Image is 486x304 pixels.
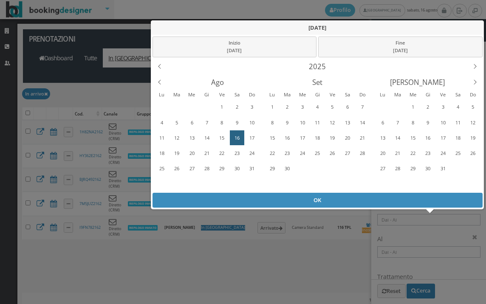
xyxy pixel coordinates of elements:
div: 27 [341,146,354,160]
div: 17 [245,131,258,145]
div: Venerdì, Settembre 12 [325,115,339,130]
div: Martedì [390,90,405,99]
div: 16 [421,131,434,145]
div: Mercoledì, Agosto 27 [184,161,199,176]
div: Venerdì [435,90,451,99]
div: Mercoledì, Settembre 3 [295,99,309,114]
div: Venerdì, Ottobre 31 [435,161,450,176]
div: Sabato, Agosto 23 [229,146,244,160]
div: Domenica, Settembre 7 [245,177,259,191]
div: 7 [200,116,213,129]
div: Giovedì, Ottobre 9 [310,177,324,191]
div: 6 [185,116,198,129]
div: 1 [406,100,419,114]
div: Sabato, Agosto 9 [229,115,244,130]
div: Mercoledì, Settembre 3 [184,177,199,191]
div: Giovedì, Ottobre 9 [421,115,435,130]
div: Giovedì, Agosto 7 [199,115,214,130]
div: Mercoledì, Ottobre 1 [295,161,309,176]
div: Domenica, Agosto 24 [245,146,259,160]
div: Lunedì, Novembre 3 [375,177,390,191]
div: Settembre [267,74,367,90]
div: Giovedì [310,90,325,99]
div: Martedì, Ottobre 14 [390,130,405,145]
div: 10 [245,116,258,129]
div: 16 [280,131,294,145]
div: 20 [185,146,198,160]
div: Mercoledì, Agosto 20 [184,146,199,160]
div: 17 [436,131,449,145]
div: Mercoledì, Ottobre 29 [405,161,420,176]
div: 29 [215,162,229,175]
div: Domenica, Settembre 14 [355,115,370,130]
div: Martedì, Settembre 9 [280,115,294,130]
div: 15 [406,131,419,145]
div: 13 [185,131,198,145]
div: Sabato, Agosto 30 [229,161,244,176]
div: Lunedì, Ottobre 27 [375,161,390,176]
div: Lunedì, Agosto 18 [154,146,169,160]
div: Sabato [450,90,466,99]
div: Giovedì, Agosto 14 [199,130,214,145]
div: Giovedì, Ottobre 2 [310,161,324,176]
div: Giovedì [199,90,215,99]
div: Sabato [340,90,355,99]
div: 4 [451,100,464,114]
div: 8 [215,116,229,129]
div: Mercoledì, Settembre 24 [295,146,309,160]
div: Ottobre [367,74,467,90]
div: 22 [266,146,279,160]
div: 1 [215,100,229,114]
div: Martedì, Agosto 12 [170,130,184,145]
div: 18 [155,146,168,160]
div: Martedì, Ottobre 21 [390,146,405,160]
div: 2 [280,100,294,114]
div: 10 [436,116,449,129]
div: Giovedì [420,90,435,99]
div: 16 [230,131,243,145]
div: Martedì, Luglio 29 [170,99,184,114]
div: Venerdì [325,90,340,99]
div: Sabato, Ottobre 25 [450,146,465,160]
div: 5 [466,100,480,114]
div: Venerdì, Agosto 29 [215,161,229,176]
div: 2 [230,100,243,114]
div: Domenica [245,90,260,99]
div: Sabato, Settembre 13 [340,115,354,130]
div: Lunedì, Agosto 25 [154,161,169,176]
div: Mercoledì, Ottobre 8 [295,177,309,191]
div: Sabato, Ottobre 11 [340,177,354,191]
div: Domenica, Agosto 17 [245,130,259,145]
div: Mercoledì, Ottobre 22 [405,146,420,160]
div: Mercoledì, Ottobre 8 [405,115,420,130]
div: Giovedì, Novembre 6 [421,177,435,191]
div: 29 [266,162,279,175]
div: Venerdì, Ottobre 10 [435,115,450,130]
div: Giovedì, Agosto 21 [199,146,214,160]
div: Giovedì, Settembre 25 [310,146,324,160]
div: Domenica, Ottobre 12 [466,115,480,130]
div: Mercoledì [405,90,421,99]
div: Giovedì, Agosto 28 [199,161,214,176]
div: Venerdì, Ottobre 3 [325,161,339,176]
div: 7 [356,100,369,114]
div: 11 [311,116,324,129]
div: 27 [376,162,389,175]
div: Martedì, Settembre 2 [170,177,184,191]
div: Mercoledì, Settembre 17 [295,130,309,145]
div: Domenica, Ottobre 12 [355,177,370,191]
div: Sabato, Novembre 1 [450,161,465,176]
div: Inizio [152,37,316,57]
div: Domenica, Ottobre 19 [466,130,480,145]
div: Sabato, Settembre 20 [340,130,354,145]
div: Sabato, Settembre 6 [229,177,244,191]
div: 26 [170,162,183,175]
div: 6 [341,100,354,114]
div: Mercoledì, Novembre 5 [405,177,420,191]
div: 9 [421,116,434,129]
div: Venerdì, Settembre 19 [325,130,339,145]
div: Oggi, Sabato, Agosto 16 [229,130,244,145]
div: 5 [326,100,339,114]
div: Lunedì, Ottobre 6 [265,177,279,191]
div: Mercoledì, Luglio 30 [184,99,199,114]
